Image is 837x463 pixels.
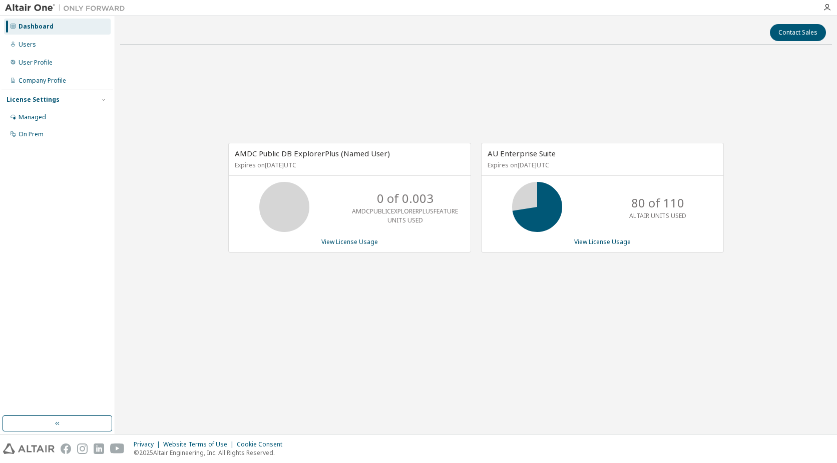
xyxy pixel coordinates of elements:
p: Expires on [DATE] UTC [488,161,715,169]
img: youtube.svg [110,443,125,454]
a: View License Usage [574,238,631,246]
div: Managed [19,113,46,121]
div: Dashboard [19,23,54,31]
div: Website Terms of Use [163,440,237,448]
div: On Prem [19,130,44,138]
div: License Settings [7,96,60,104]
p: ALTAIR UNITS USED [629,211,686,220]
img: Altair One [5,3,130,13]
span: AU Enterprise Suite [488,148,556,158]
button: Contact Sales [770,24,826,41]
p: 80 of 110 [631,194,684,211]
img: facebook.svg [61,443,71,454]
span: AMDC Public DB ExplorerPlus (Named User) [235,148,390,158]
a: View License Usage [321,238,378,246]
p: © 2025 Altair Engineering, Inc. All Rights Reserved. [134,448,288,457]
p: 0 of 0.003 [377,190,434,207]
img: altair_logo.svg [3,443,55,454]
p: Expires on [DATE] UTC [235,161,462,169]
div: Cookie Consent [237,440,288,448]
div: User Profile [19,59,53,67]
div: Users [19,41,36,49]
p: AMDCPUBLICEXPLORERPLUSFEATURE UNITS USED [352,207,458,224]
div: Company Profile [19,77,66,85]
div: Privacy [134,440,163,448]
img: instagram.svg [77,443,88,454]
img: linkedin.svg [94,443,104,454]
